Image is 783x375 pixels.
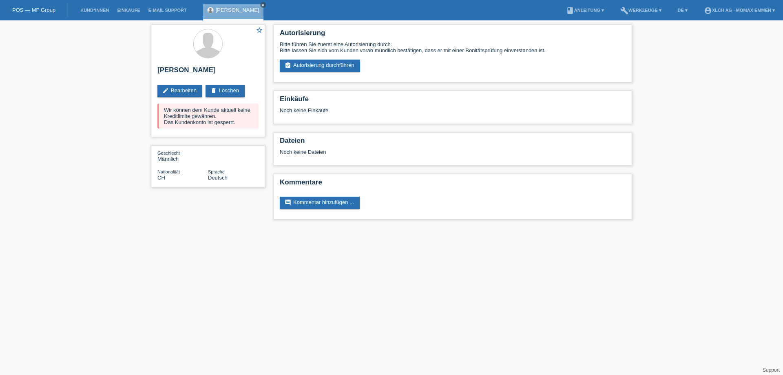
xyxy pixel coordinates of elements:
[616,8,666,13] a: buildWerkzeuge ▾
[216,7,259,13] a: [PERSON_NAME]
[157,151,180,155] span: Geschlecht
[285,199,291,206] i: comment
[280,29,626,41] h2: Autorisierung
[208,175,228,181] span: Deutsch
[157,175,165,181] span: Schweiz
[206,85,245,97] a: deleteLöschen
[280,107,626,120] div: Noch keine Einkäufe
[280,95,626,107] h2: Einkäufe
[157,104,259,129] div: Wir können dem Kunde aktuell keine Kreditlimite gewähren. Das Kundenkonto ist gesperrt.
[157,66,259,78] h2: [PERSON_NAME]
[566,7,574,15] i: book
[76,8,113,13] a: Kund*innen
[620,7,628,15] i: build
[144,8,191,13] a: E-Mail Support
[280,178,626,191] h2: Kommentare
[280,149,529,155] div: Noch keine Dateien
[763,367,780,373] a: Support
[280,137,626,149] h2: Dateien
[674,8,692,13] a: DE ▾
[261,3,265,7] i: close
[256,27,263,34] i: star_border
[113,8,144,13] a: Einkäufe
[208,169,225,174] span: Sprache
[210,87,217,94] i: delete
[280,60,360,72] a: assignment_turned_inAutorisierung durchführen
[157,150,208,162] div: Männlich
[704,7,712,15] i: account_circle
[562,8,608,13] a: bookAnleitung ▾
[157,85,202,97] a: editBearbeiten
[157,169,180,174] span: Nationalität
[260,2,266,8] a: close
[280,41,626,53] div: Bitte führen Sie zuerst eine Autorisierung durch. Bitte lassen Sie sich vom Kunden vorab mündlich...
[162,87,169,94] i: edit
[256,27,263,35] a: star_border
[12,7,55,13] a: POS — MF Group
[280,197,360,209] a: commentKommentar hinzufügen ...
[700,8,779,13] a: account_circleXLCH AG - Mömax Emmen ▾
[285,62,291,69] i: assignment_turned_in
